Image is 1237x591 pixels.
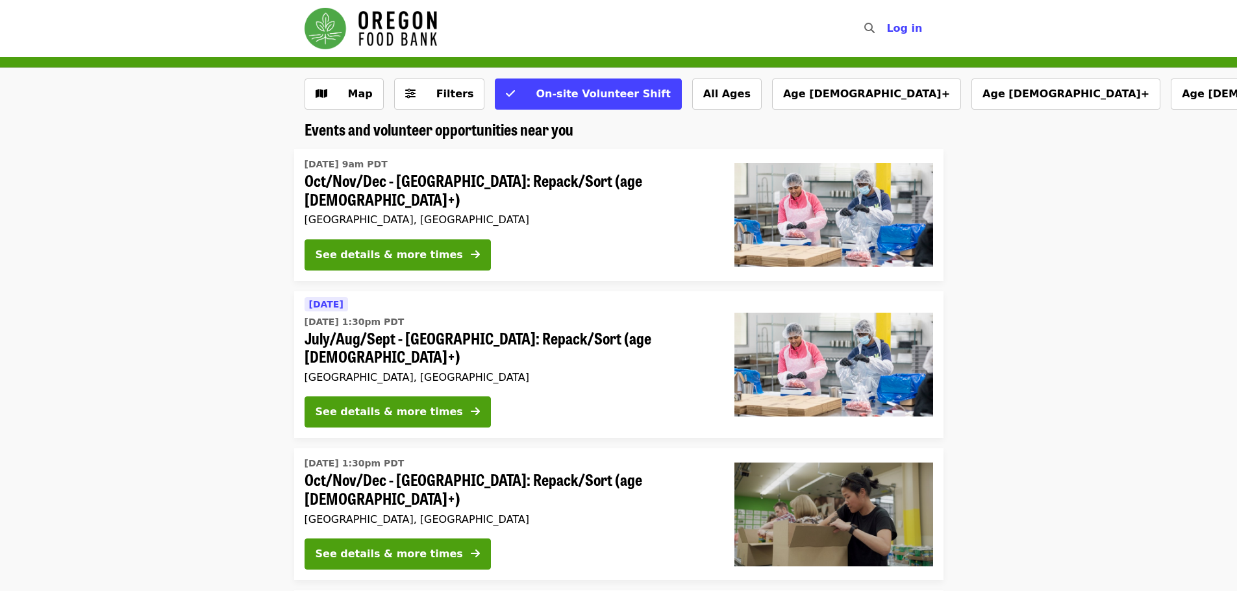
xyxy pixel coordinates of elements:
input: Search [882,13,893,44]
a: See details for "Oct/Nov/Dec - Portland: Repack/Sort (age 8+)" [294,448,943,580]
div: See details & more times [316,546,463,562]
time: [DATE] 1:30pm PDT [305,315,405,329]
i: arrow-right icon [471,405,480,418]
div: See details & more times [316,247,463,263]
div: [GEOGRAPHIC_DATA], [GEOGRAPHIC_DATA] [305,513,714,525]
span: Map [348,88,373,100]
span: On-site Volunteer Shift [536,88,670,100]
time: [DATE] 9am PDT [305,158,388,171]
span: Oct/Nov/Dec - [GEOGRAPHIC_DATA]: Repack/Sort (age [DEMOGRAPHIC_DATA]+) [305,470,714,508]
button: All Ages [692,78,762,110]
button: On-site Volunteer Shift [495,78,681,110]
img: Oregon Food Bank - Home [305,8,437,49]
a: See details for "July/Aug/Sept - Beaverton: Repack/Sort (age 10+)" [294,291,943,439]
button: See details & more times [305,396,491,428]
i: map icon [316,88,327,100]
span: July/Aug/Sept - [GEOGRAPHIC_DATA]: Repack/Sort (age [DEMOGRAPHIC_DATA]+) [305,329,714,367]
span: Filters [436,88,474,100]
button: Log in [876,16,932,42]
span: [DATE] [309,299,344,309]
i: sliders-h icon [405,88,416,100]
i: check icon [506,88,515,100]
button: Age [DEMOGRAPHIC_DATA]+ [772,78,961,110]
span: Oct/Nov/Dec - [GEOGRAPHIC_DATA]: Repack/Sort (age [DEMOGRAPHIC_DATA]+) [305,171,714,209]
button: See details & more times [305,538,491,570]
button: Filters (0 selected) [394,78,485,110]
img: July/Aug/Sept - Beaverton: Repack/Sort (age 10+) organized by Oregon Food Bank [734,313,933,416]
i: search icon [864,22,875,34]
time: [DATE] 1:30pm PDT [305,457,405,470]
img: Oct/Nov/Dec - Portland: Repack/Sort (age 8+) organized by Oregon Food Bank [734,463,933,566]
a: See details for "Oct/Nov/Dec - Beaverton: Repack/Sort (age 10+)" [294,149,943,281]
i: arrow-right icon [471,548,480,560]
div: [GEOGRAPHIC_DATA], [GEOGRAPHIC_DATA] [305,213,714,226]
button: Show map view [305,78,384,110]
img: Oct/Nov/Dec - Beaverton: Repack/Sort (age 10+) organized by Oregon Food Bank [734,163,933,267]
span: Events and volunteer opportunities near you [305,117,573,140]
i: arrow-right icon [471,248,480,261]
button: See details & more times [305,239,491,271]
span: Log in [886,22,922,34]
button: Age [DEMOGRAPHIC_DATA]+ [971,78,1160,110]
div: [GEOGRAPHIC_DATA], [GEOGRAPHIC_DATA] [305,371,714,383]
div: See details & more times [316,404,463,420]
